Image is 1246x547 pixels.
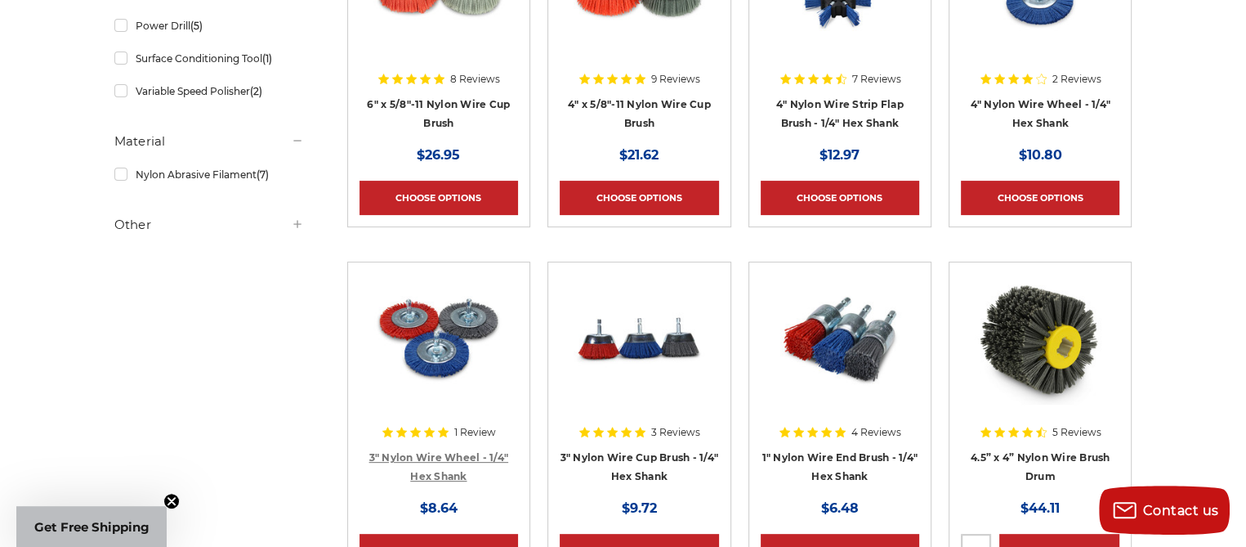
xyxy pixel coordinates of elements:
[971,451,1110,482] a: 4.5” x 4” Nylon Wire Brush Drum
[454,428,496,437] span: 1 Review
[1052,428,1101,437] span: 5 Reviews
[34,519,150,535] span: Get Free Shipping
[820,147,860,163] span: $12.97
[761,274,919,433] a: 1 inch nylon wire end brush
[560,451,719,482] a: 3" Nylon Wire Cup Brush - 1/4" Hex Shank
[114,215,304,235] h5: Other
[16,506,167,547] div: Get Free ShippingClose teaser
[114,11,304,40] a: Power Drill
[417,147,460,163] span: $26.95
[975,274,1105,405] img: 4.5 inch x 4 inch Abrasive nylon brush
[261,52,271,65] span: (1)
[970,98,1110,129] a: 4" Nylon Wire Wheel - 1/4" Hex Shank
[1099,486,1230,535] button: Contact us
[360,274,518,433] a: Nylon Filament Wire Wheels with Hex Shank
[851,428,901,437] span: 4 Reviews
[114,160,304,189] a: Nylon Abrasive Filament
[762,451,918,482] a: 1" Nylon Wire End Brush - 1/4" Hex Shank
[961,274,1119,433] a: 4.5 inch x 4 inch Abrasive nylon brush
[249,85,261,97] span: (2)
[373,274,504,405] img: Nylon Filament Wire Wheels with Hex Shank
[1020,500,1060,516] span: $44.11
[574,274,704,405] img: 3" Nylon Wire Cup Brush - 1/4" Hex Shank
[114,132,304,151] h5: Material
[256,168,268,181] span: (7)
[190,20,202,32] span: (5)
[761,181,919,215] a: Choose Options
[1143,503,1219,518] span: Contact us
[651,428,700,437] span: 3 Reviews
[163,493,180,509] button: Close teaser
[369,451,509,482] a: 3" Nylon Wire Wheel - 1/4" Hex Shank
[1052,74,1101,84] span: 2 Reviews
[114,77,304,105] a: Variable Speed Polisher
[420,500,458,516] span: $8.64
[560,274,718,433] a: 3" Nylon Wire Cup Brush - 1/4" Hex Shank
[114,44,304,73] a: Surface Conditioning Tool
[1019,147,1062,163] span: $10.80
[619,147,659,163] span: $21.62
[775,274,905,405] img: 1 inch nylon wire end brush
[568,98,711,129] a: 4" x 5/8"-11 Nylon Wire Cup Brush
[360,181,518,215] a: Choose Options
[560,181,718,215] a: Choose Options
[622,500,657,516] span: $9.72
[961,181,1119,215] a: Choose Options
[651,74,700,84] span: 9 Reviews
[821,500,859,516] span: $6.48
[852,74,901,84] span: 7 Reviews
[450,74,500,84] span: 8 Reviews
[367,98,510,129] a: 6" x 5/8"-11 Nylon Wire Cup Brush
[776,98,904,129] a: 4" Nylon Wire Strip Flap Brush - 1/4" Hex Shank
